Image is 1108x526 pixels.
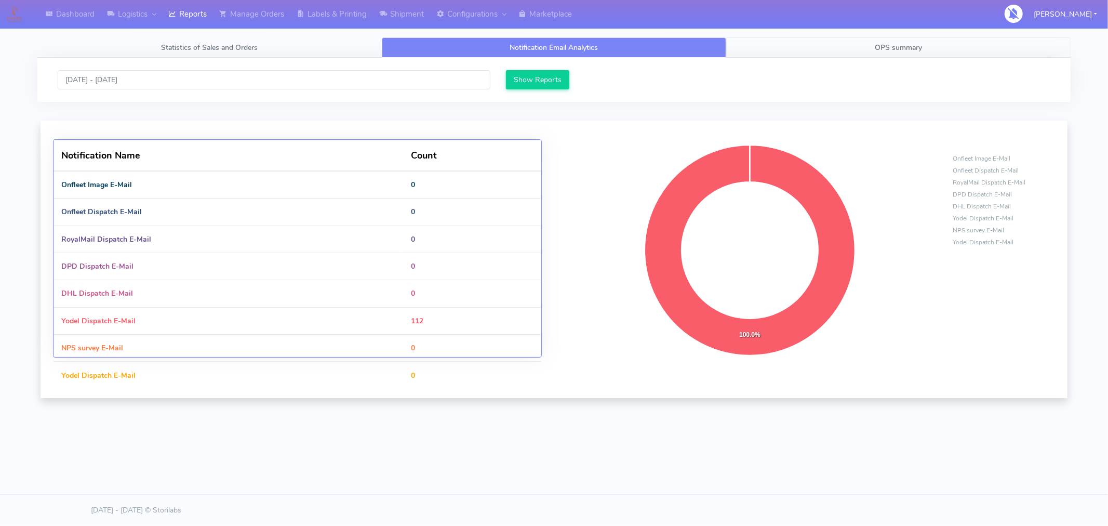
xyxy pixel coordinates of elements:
span: Onfleet Dispatch E-Mail [953,166,1019,175]
button: [PERSON_NAME] [1026,4,1105,25]
span: NPS survey E-Mail [953,226,1004,234]
th: Notification Name [54,140,403,171]
span: Statistics of Sales and Orders [162,43,258,52]
strong: DHL Dispatch E-Mail [61,288,133,298]
input: Pick the Daterange [58,70,490,89]
strong: RoyalMail Dispatch E-Mail [61,234,151,244]
strong: 112 [411,316,423,326]
span: Onfleet Image E-Mail [953,154,1010,163]
strong: DPD Dispatch E-Mail [61,261,134,271]
strong: 0 [411,261,415,271]
strong: 0 [411,207,415,217]
span: Notification Email Analytics [510,43,598,52]
strong: 0 [411,371,415,380]
button: Show Reports [506,70,570,89]
th: Count [403,140,541,171]
span: DPD Dispatch E-Mail [953,190,1012,199]
strong: 0 [411,180,415,190]
strong: 0 [411,288,415,298]
span: DHL Dispatch E-Mail [953,202,1011,211]
span: Yodel Dispatch E-Mail [953,238,1013,246]
strong: Yodel Dispatch E-Mail [61,316,136,326]
strong: 0 [411,234,415,244]
strong: Onfleet Dispatch E-Mail [61,207,142,217]
ul: Tabs [37,37,1071,58]
strong: Onfleet Image E-Mail [61,180,132,190]
span: RoyalMail Dispatch E-Mail [953,178,1025,187]
span: Yodel Dispatch E-Mail [953,214,1013,222]
strong: 0 [411,343,415,353]
strong: NPS survey E-Mail [61,343,123,353]
strong: Yodel Dispatch E-Mail [61,371,136,380]
span: OPS summary [875,43,922,52]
